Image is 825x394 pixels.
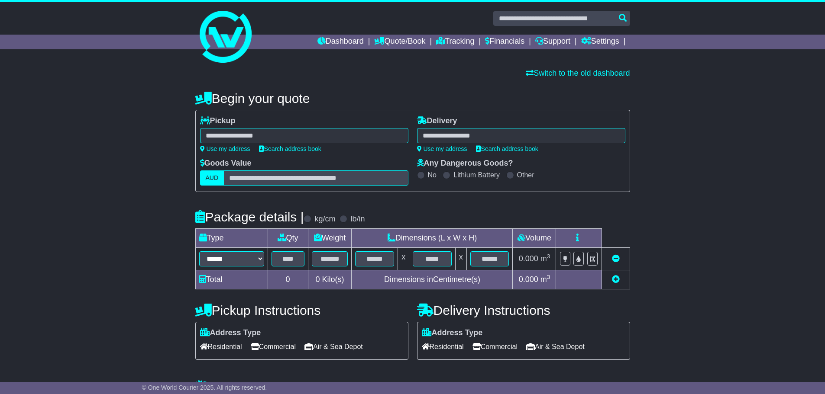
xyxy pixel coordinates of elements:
td: Dimensions in Centimetre(s) [352,270,513,289]
span: Commercial [251,340,296,353]
td: Weight [308,229,352,248]
span: Air & Sea Depot [304,340,363,353]
label: Any Dangerous Goods? [417,159,513,168]
a: Dashboard [317,35,364,49]
label: Address Type [422,328,483,338]
span: m [540,275,550,284]
label: lb/in [350,215,365,224]
a: Support [535,35,570,49]
a: Use my address [417,145,467,152]
span: 0 [315,275,320,284]
label: Address Type [200,328,261,338]
td: 0 [268,270,308,289]
label: Lithium Battery [453,171,500,179]
td: Type [195,229,268,248]
a: Remove this item [612,254,620,263]
td: Volume [513,229,556,248]
a: Search address book [476,145,538,152]
h4: Pickup Instructions [195,303,408,317]
td: Dimensions (L x W x H) [352,229,513,248]
td: x [398,248,409,270]
h4: Warranty & Insurance [195,379,630,394]
h4: Package details | [195,210,304,224]
a: Settings [581,35,619,49]
td: x [455,248,466,270]
label: Goods Value [200,159,252,168]
label: kg/cm [314,215,335,224]
h4: Delivery Instructions [417,303,630,317]
span: Residential [200,340,242,353]
a: Quote/Book [374,35,425,49]
span: m [540,254,550,263]
span: Commercial [472,340,518,353]
a: Tracking [436,35,474,49]
a: Switch to the old dashboard [526,69,630,77]
sup: 3 [547,274,550,280]
label: AUD [200,170,224,186]
span: Air & Sea Depot [526,340,585,353]
span: 0.000 [519,275,538,284]
td: Kilo(s) [308,270,352,289]
td: Total [195,270,268,289]
td: Qty [268,229,308,248]
span: Residential [422,340,464,353]
label: No [428,171,437,179]
sup: 3 [547,253,550,259]
a: Use my address [200,145,250,152]
label: Other [517,171,534,179]
span: 0.000 [519,254,538,263]
a: Search address book [259,145,321,152]
label: Delivery [417,116,457,126]
h4: Begin your quote [195,91,630,106]
a: Financials [485,35,524,49]
a: Add new item [612,275,620,284]
span: © One World Courier 2025. All rights reserved. [142,384,267,391]
label: Pickup [200,116,236,126]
